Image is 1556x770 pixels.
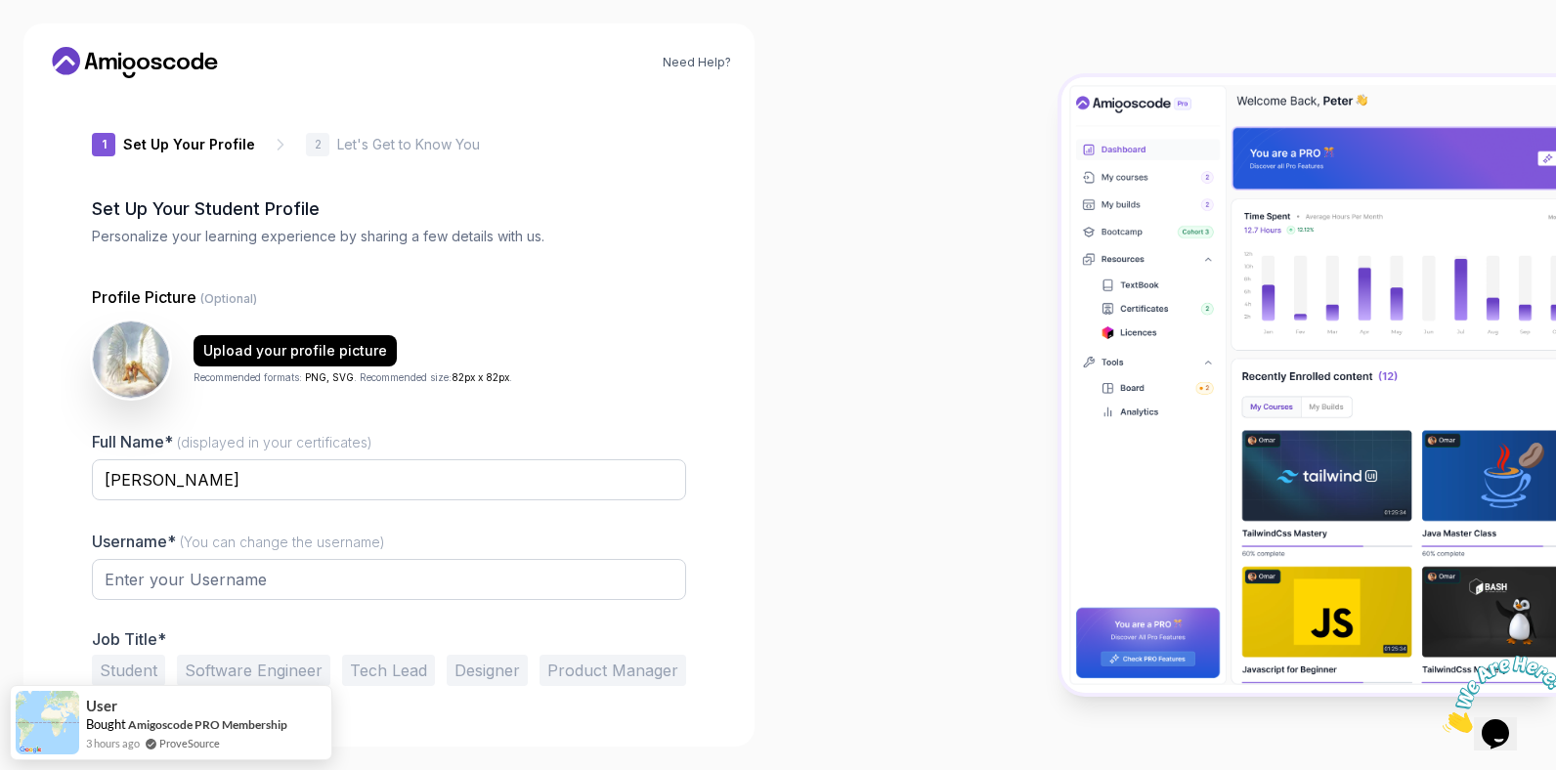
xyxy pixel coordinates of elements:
span: Bought [86,716,126,732]
p: Personalize your learning experience by sharing a few details with us. [92,227,686,246]
span: (Optional) [200,291,257,306]
iframe: chat widget [1435,648,1556,741]
img: user profile image [93,321,169,398]
img: Chat attention grabber [8,8,129,85]
button: Designer [447,655,528,686]
button: Upload your profile picture [194,335,397,366]
label: Username* [92,532,385,551]
a: ProveSource [159,735,220,751]
a: Home link [47,47,223,78]
p: 2 [315,139,322,150]
span: (displayed in your certificates) [177,434,372,450]
a: Amigoscode PRO Membership [128,717,287,732]
p: Job Title* [92,629,686,649]
span: 82px x 82px [452,371,509,383]
h2: Set Up Your Student Profile [92,195,686,223]
a: Need Help? [663,55,731,70]
button: Software Engineer [177,655,330,686]
p: 1 [102,139,107,150]
img: Amigoscode Dashboard [1061,77,1556,693]
p: Recommended formats: . Recommended size: . [194,370,512,385]
button: Product Manager [540,655,686,686]
span: 3 hours ago [86,735,140,751]
p: Profile Picture [92,285,686,309]
button: Tech Lead [342,655,435,686]
input: Enter your Full Name [92,459,686,500]
input: Enter your Username [92,559,686,600]
span: (You can change the username) [180,534,385,550]
p: Let's Get to Know You [337,135,480,154]
button: Student [92,655,165,686]
label: Full Name* [92,432,372,451]
img: provesource social proof notification image [16,691,79,754]
p: Set Up Your Profile [123,135,255,154]
div: Upload your profile picture [203,341,387,361]
span: User [86,698,117,714]
span: PNG, SVG [305,371,354,383]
